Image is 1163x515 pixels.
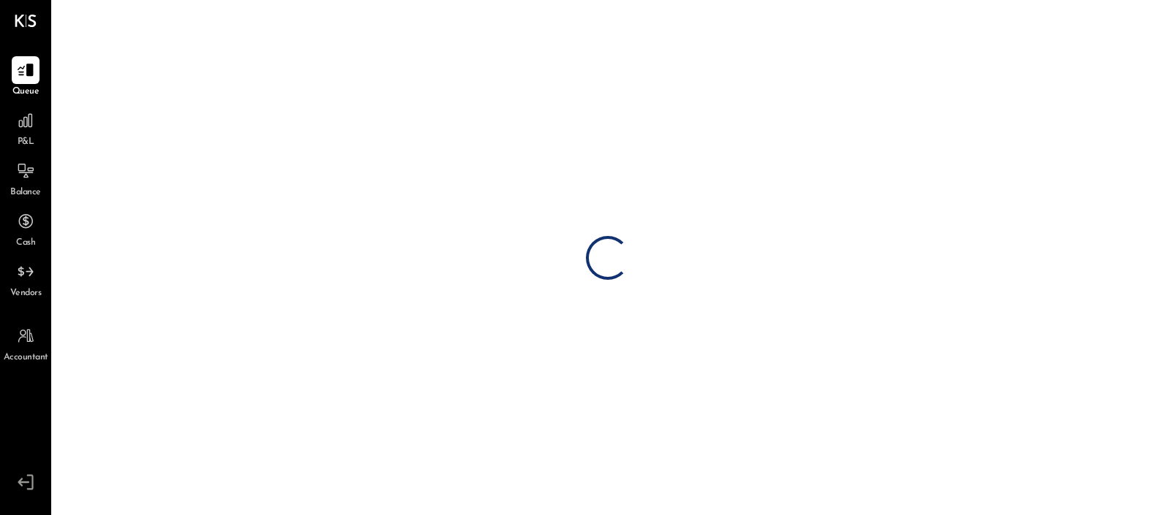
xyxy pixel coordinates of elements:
[1,56,50,99] a: Queue
[1,107,50,149] a: P&L
[1,258,50,300] a: Vendors
[1,207,50,250] a: Cash
[18,136,34,149] span: P&L
[1,322,50,365] a: Accountant
[12,85,39,99] span: Queue
[4,351,48,365] span: Accountant
[16,237,35,250] span: Cash
[10,287,42,300] span: Vendors
[10,186,41,199] span: Balance
[1,157,50,199] a: Balance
